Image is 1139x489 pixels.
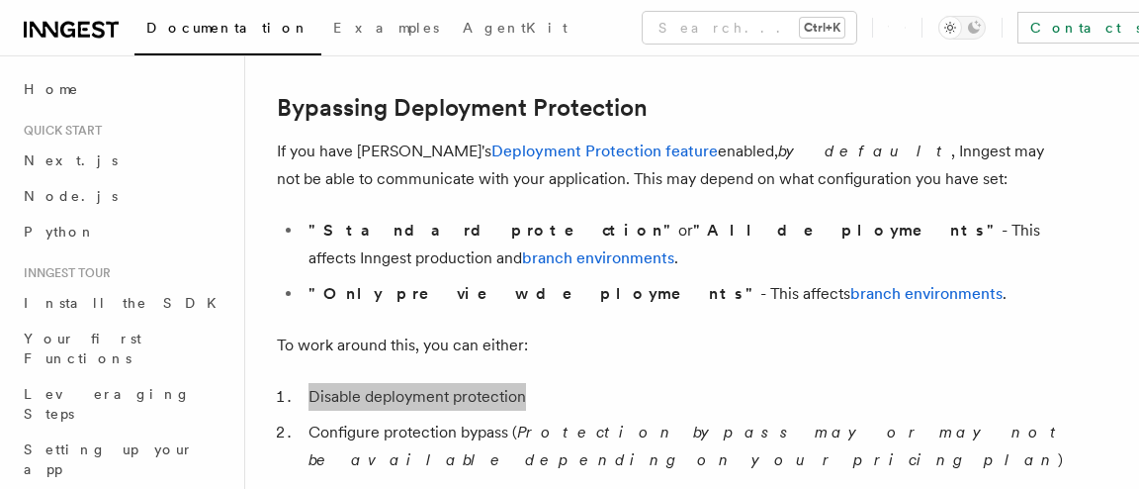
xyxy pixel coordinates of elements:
[16,123,102,139] span: Quick start
[308,423,1065,469] em: Protection bypass may or may not be available depending on your pricing plan
[24,152,118,168] span: Next.js
[16,214,232,249] a: Python
[16,143,232,178] a: Next.js
[24,441,194,477] span: Setting up your app
[308,284,760,303] strong: "Only preview deployments"
[24,295,228,311] span: Install the SDK
[800,18,844,38] kbd: Ctrl+K
[850,284,1003,303] a: branch environments
[16,71,232,107] a: Home
[303,280,1068,308] li: - This affects .
[24,224,96,240] span: Python
[303,383,1068,411] li: Disable deployment protection
[24,188,118,204] span: Node.js
[277,94,648,122] a: Bypassing Deployment Protection
[321,6,451,53] a: Examples
[16,432,232,487] a: Setting up your app
[277,332,1068,359] p: To work around this, you can either:
[491,142,718,160] a: Deployment Protection feature
[303,419,1068,474] li: Configure protection bypass ( )
[146,20,309,36] span: Documentation
[24,331,141,366] span: Your first Functions
[303,217,1068,272] li: or - This affects Inngest production and .
[16,178,232,214] a: Node.js
[463,20,568,36] span: AgentKit
[16,376,232,432] a: Leveraging Steps
[522,248,674,267] a: branch environments
[16,321,232,376] a: Your first Functions
[16,285,232,321] a: Install the SDK
[134,6,321,55] a: Documentation
[938,16,986,40] button: Toggle dark mode
[693,221,1002,240] strong: "All deployments"
[24,386,191,422] span: Leveraging Steps
[643,12,856,44] button: Search...Ctrl+K
[277,138,1068,193] p: If you have [PERSON_NAME]'s enabled, , Inngest may not be able to communicate with your applicati...
[333,20,439,36] span: Examples
[778,142,951,160] em: by default
[451,6,579,53] a: AgentKit
[16,265,111,281] span: Inngest tour
[24,79,79,99] span: Home
[308,221,678,240] strong: "Standard protection"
